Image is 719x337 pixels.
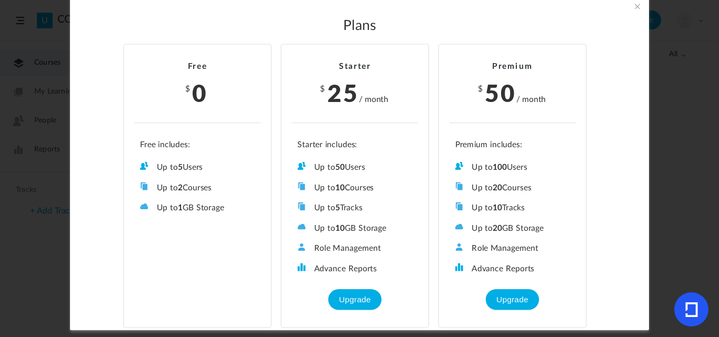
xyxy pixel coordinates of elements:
li: Role Management [297,243,412,254]
li: Up to GB Storage [297,222,412,233]
h2: Free [134,62,261,72]
b: 20 [493,224,502,232]
li: Up to Courses [455,182,570,193]
b: 2 [178,184,183,192]
span: 0 [192,75,208,109]
b: 100 [493,164,507,171]
li: Up to Users [140,162,255,173]
b: 1 [178,204,183,212]
span: $ [320,85,326,93]
b: 50 [335,164,345,171]
li: Advance Reports [455,263,570,274]
cite: / month [359,94,388,105]
span: 25 [327,75,359,109]
span: $ [185,85,191,93]
h2: Premium [450,62,576,72]
span: 50 [485,75,516,109]
li: Up to Users [297,162,412,173]
b: 20 [493,184,502,192]
li: Up to Tracks [455,202,570,213]
li: Up to GB Storage [140,202,255,213]
b: 10 [493,204,502,212]
li: Up to Tracks [297,202,412,213]
button: Upgrade [328,289,381,310]
b: 10 [335,184,345,192]
cite: / month [516,94,546,105]
li: Advance Reports [297,263,412,274]
li: Up to Users [455,162,570,173]
b: 10 [335,224,345,232]
span: $ [478,85,484,93]
b: 5 [178,164,183,171]
h2: Plans [93,18,626,35]
button: Upgrade [486,289,538,310]
li: Up to Courses [297,182,412,193]
h2: Starter [292,62,418,72]
li: Up to Courses [140,182,255,193]
b: 5 [335,204,340,212]
li: Role Management [455,243,570,254]
li: Up to GB Storage [455,222,570,233]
